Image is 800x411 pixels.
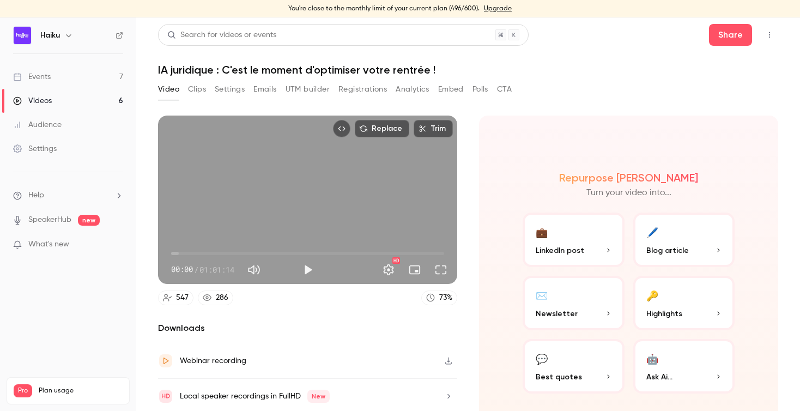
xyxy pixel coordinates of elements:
button: ✉️Newsletter [523,276,625,330]
button: Share [709,24,752,46]
p: Turn your video into... [586,186,671,200]
button: Play [297,259,319,281]
div: Videos [13,95,52,106]
span: / [194,264,198,275]
div: Local speaker recordings in FullHD [180,390,330,403]
div: Webinar recording [180,354,246,367]
span: Plan usage [39,386,123,395]
button: Mute [243,259,265,281]
div: 🔑 [646,287,658,304]
button: Emails [253,81,276,98]
div: 💼 [536,223,548,240]
button: Clips [188,81,206,98]
a: 547 [158,291,193,305]
span: Ask Ai... [646,371,672,383]
button: Settings [378,259,399,281]
a: 73% [421,291,457,305]
li: help-dropdown-opener [13,190,123,201]
span: What's new [28,239,69,250]
div: 💬 [536,350,548,367]
div: 🖊️ [646,223,658,240]
button: 💬Best quotes [523,339,625,394]
span: Newsletter [536,308,578,319]
div: Search for videos or events [167,29,276,41]
div: ✉️ [536,287,548,304]
button: 🔑Highlights [633,276,735,330]
button: Registrations [338,81,387,98]
button: Replace [355,120,409,137]
div: Settings [13,143,57,154]
a: SpeakerHub [28,214,71,226]
button: Embed [438,81,464,98]
button: CTA [497,81,512,98]
div: Events [13,71,51,82]
button: Top Bar Actions [761,26,778,44]
div: 547 [176,292,189,304]
div: 286 [216,292,228,304]
button: Video [158,81,179,98]
h6: Haiku [40,30,60,41]
span: 00:00 [171,264,193,275]
button: 🖊️Blog article [633,213,735,267]
button: Polls [472,81,488,98]
span: LinkedIn post [536,245,584,256]
div: 🤖 [646,350,658,367]
span: New [307,390,330,403]
div: 73 % [439,292,452,304]
button: Turn on miniplayer [404,259,426,281]
span: Highlights [646,308,682,319]
a: Upgrade [484,4,512,13]
span: Help [28,190,44,201]
button: 🤖Ask Ai... [633,339,735,394]
span: Blog article [646,245,689,256]
div: HD [392,257,400,264]
button: Trim [414,120,453,137]
button: Settings [215,81,245,98]
h1: IA juridique : C'est le moment d'optimiser votre rentrée ! [158,63,778,76]
span: Pro [14,384,32,397]
button: Embed video [333,120,350,137]
button: Full screen [430,259,452,281]
h2: Downloads [158,322,457,335]
button: 💼LinkedIn post [523,213,625,267]
div: Audience [13,119,62,130]
h2: Repurpose [PERSON_NAME] [559,171,698,184]
button: Analytics [396,81,429,98]
button: UTM builder [286,81,330,98]
span: new [78,215,100,226]
span: Best quotes [536,371,582,383]
img: Haiku [14,27,31,44]
span: 01:01:14 [199,264,234,275]
iframe: Noticeable Trigger [110,240,123,250]
div: 00:00 [171,264,234,275]
a: 286 [198,291,233,305]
